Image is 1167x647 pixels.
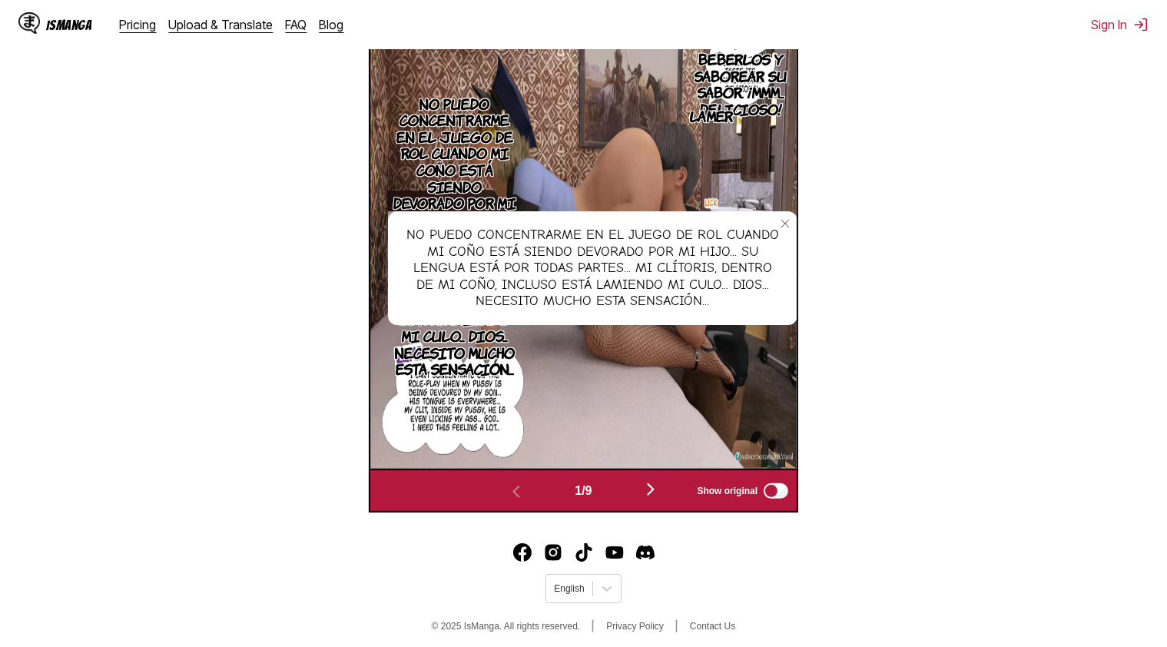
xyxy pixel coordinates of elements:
a: Instagram [544,543,562,562]
a: Privacy Policy [606,621,664,632]
a: FAQ [286,17,307,32]
a: IsManga LogoIsManga [18,12,120,37]
a: Upload & Translate [169,17,274,32]
span: Show original [698,486,758,496]
img: IsManga TikTok [575,543,593,562]
span: © 2025 IsManga. All rights reserved. [432,621,581,632]
a: Youtube [605,543,624,562]
img: IsManga Facebook [513,543,532,562]
img: IsManga Logo [18,12,40,34]
a: Discord [636,543,655,562]
img: Sign out [1133,17,1149,32]
a: TikTok [575,543,593,562]
button: Sign In [1091,17,1149,32]
button: close-tooltip [773,211,797,236]
div: IsManga [46,18,92,32]
a: Blog [320,17,344,32]
a: Pricing [120,17,157,32]
input: Select language [554,583,556,594]
span: 1 / 9 [575,484,592,498]
img: IsManga Discord [636,543,655,562]
a: Contact Us [690,621,735,632]
p: LAMER [687,105,736,128]
a: Facebook [513,543,532,562]
div: NO PUEDO CONCENTRARME EN EL JUEGO DE ROL CUANDO MI COÑO ESTÁ SIENDO DEVORADO POR MI HIJO... SU LE... [388,211,797,325]
p: NO PUEDO CONCENTRARME EN EL JUEGO DE ROL CUANDO MI COÑO ESTÁ SIENDO DEVORADO POR MI HIJO... SU LE... [388,92,521,380]
img: IsManga Instagram [544,543,562,562]
img: Next page [642,480,660,499]
input: Show original [764,483,788,499]
img: IsManga YouTube [605,543,624,562]
img: Previous page [507,483,525,501]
